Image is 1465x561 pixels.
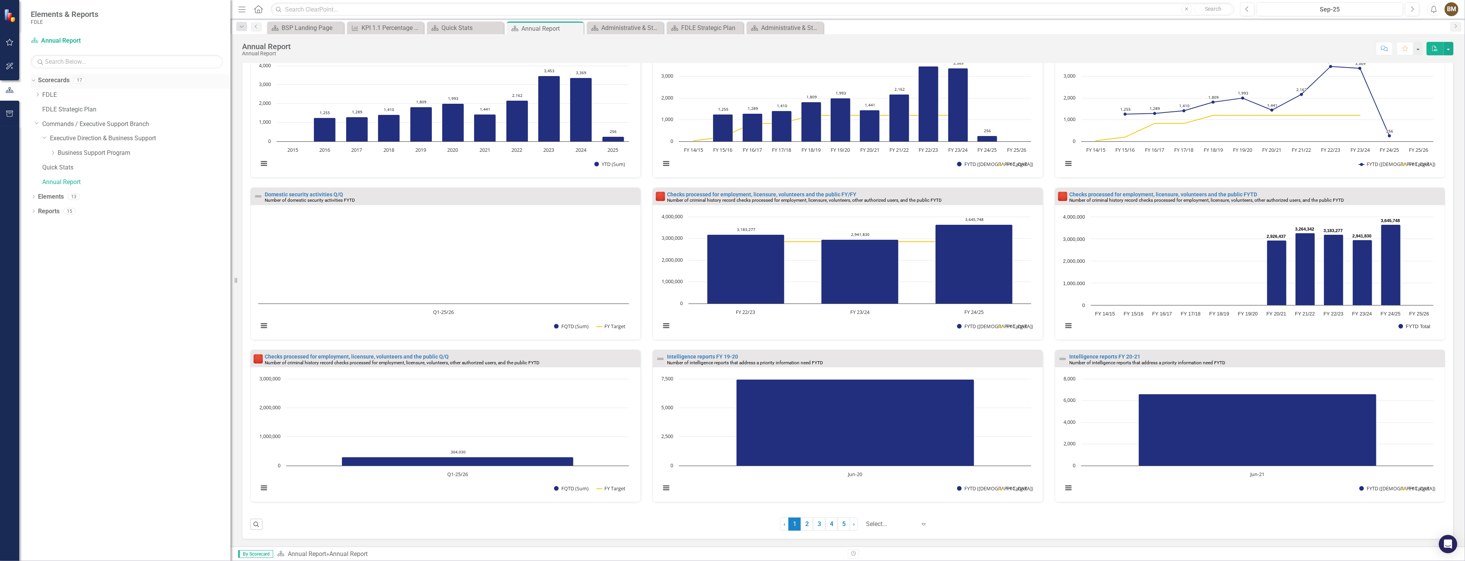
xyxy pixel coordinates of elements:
[919,146,938,153] text: FY 22/23
[661,116,673,123] text: 1,000
[1063,258,1085,264] text: 2,000,000
[31,19,98,25] small: FDLE
[544,146,554,153] text: 2023
[661,94,673,101] text: 2,000
[1069,360,1225,365] small: Number of intelligence reports that address a priority information need FYTD
[544,68,554,73] text: 3,453
[506,100,528,141] path: 2022, 2,162. YTD (Sum).
[1138,394,1376,466] path: Jun-21, 6,614. FYTD (Sum).
[1295,227,1314,231] text: 3,264,342
[42,91,231,100] a: FDLE
[383,146,394,153] text: 2018
[667,354,738,360] a: Intelligence reports FY 19-20
[254,213,633,338] svg: Interactive chart
[31,10,98,19] span: Elements & Reports
[1399,324,1430,329] button: Show FYTD Total
[662,213,683,220] text: 4,000,000
[1295,311,1315,317] text: FY 21/22
[63,208,76,214] div: 15
[1358,66,1361,70] path: FY 23/24, 3,369. FYTD (Sum).
[825,518,838,531] a: 4
[718,106,728,112] text: 1,255
[474,114,496,141] path: 2021, 1,441. YTD (Sum).
[957,161,990,168] button: Show FYTD (Sum)
[736,309,755,315] text: FY 22/23
[1381,311,1401,317] text: FY 24/25
[783,520,785,528] span: ‹
[1445,2,1458,16] div: BM
[561,485,589,492] text: FQTD (Sum)
[42,178,231,187] a: Annual Report
[806,94,817,100] text: 1,809
[788,518,801,531] span: 1
[254,354,263,363] img: Reviewing for Improvement
[1300,93,1303,96] path: FY 21/22, 2,162. FYTD (Sum).
[657,51,1035,176] svg: Interactive chart
[1063,158,1073,169] button: View chart menu, Chart
[894,86,905,92] text: 2,162
[561,323,589,330] text: FQTD (Sum)
[259,62,271,69] text: 4,000
[1152,311,1172,317] text: FY 16/17
[1182,109,1185,112] path: FY 17/18, 1,410. FYTD (Sum).
[1267,234,1286,239] text: 2,926,437
[410,107,432,141] path: 2019, 1,809. YTD (Sum).
[1073,462,1075,469] text: 0
[287,146,298,153] text: 2015
[1211,100,1214,103] path: FY 18/19, 1,809. FYTD (Sum).
[670,462,673,469] text: 0
[448,146,458,153] text: 2020
[351,146,362,153] text: 2017
[889,94,909,141] path: FY 21/22, 2,162. FYTD (Sum).
[1266,311,1286,317] text: FY 20/21
[1153,112,1156,115] path: FY 16/17, 1,289. FYTD (Sum).
[965,217,984,222] text: 3,645,748
[277,550,842,559] div: »
[282,23,342,33] div: BSP Landing Page
[748,106,758,111] text: 1,289
[1058,192,1067,201] img: Reviewing for Improvement
[259,118,271,125] text: 1,000
[604,485,625,492] text: FY Target
[964,161,1033,168] text: FYTD ([DEMOGRAPHIC_DATA])
[948,68,968,141] path: FY 23/24, 3,369. FYTD (Sum).
[662,234,683,241] text: 3,000,000
[1181,311,1201,317] text: FY 17/18
[1123,113,1127,116] path: FY 15/16, 1,255. FYTD (Sum).
[771,111,791,141] path: FY 17/18, 1,410. FYTD (Sum).
[1179,103,1190,108] text: 1,410
[737,227,755,232] text: 3,183,277
[1381,218,1400,223] text: 3,645,748
[265,198,355,203] small: Number of domestic security activities FYTD
[268,138,271,144] text: 0
[1208,95,1219,100] text: 1,809
[447,471,468,478] text: Q1-25/26
[1063,236,1085,242] text: 3,000,000
[935,224,1012,304] path: FY 24/25, 3,645,748. FYTD (Sum).
[1120,106,1131,112] text: 1,255
[362,23,422,33] div: KPI 1.1 Percentage of total allocated grant funds expended by state and local agencies during the...
[254,375,633,500] svg: Interactive chart
[1241,96,1244,100] path: FY 19/20, 1,993. FYTD (Sum).
[1059,375,1437,500] svg: Interactive chart
[657,51,1039,176] div: Chart. Highcharts interactive chart.
[1292,146,1311,153] text: FY 21/22
[742,113,762,141] path: FY 16/17, 1,289. FYTD (Sum).
[662,256,683,263] text: 2,000,000
[254,192,263,201] img: Not Defined
[999,323,1028,330] button: Show FY Target
[259,158,269,169] button: View chart menu, Domestic security activities CY over CY
[554,323,589,330] button: Show FQTD (Sum)
[1174,146,1193,153] text: FY 17/18
[1059,213,1441,338] div: Chart. Highcharts interactive chart.
[662,278,683,285] text: 1,000,000
[850,309,870,315] text: FY 23/24
[1439,535,1457,553] div: Open Intercom Messenger
[1086,146,1105,153] text: FY 14/15
[1204,146,1223,153] text: FY 18/19
[594,161,625,168] button: Show YTD (Sum)
[319,146,330,153] text: 2016
[259,483,269,493] button: View chart menu, Chart
[38,76,70,85] a: Scorecards
[1263,146,1282,153] text: FY 20/21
